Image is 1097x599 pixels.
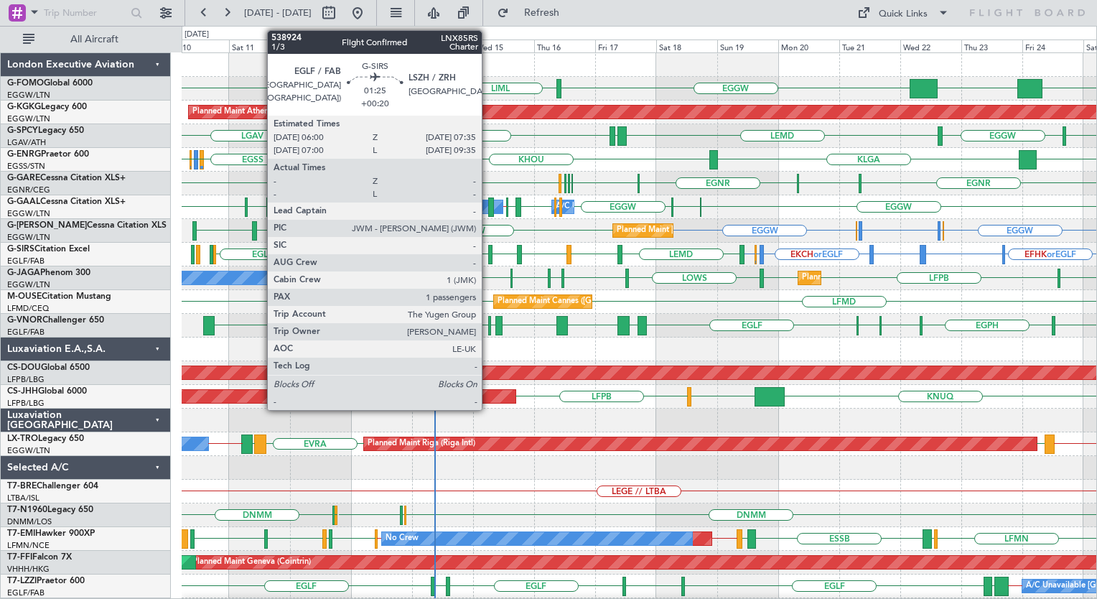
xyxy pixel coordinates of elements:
span: All Aircraft [37,34,151,45]
a: LFPB/LBG [7,398,45,409]
span: G-VNOR [7,316,42,325]
a: T7-BREChallenger 604 [7,482,98,491]
span: G-GAAL [7,198,40,206]
a: EGLF/FAB [7,588,45,598]
a: LFMN/NCE [7,540,50,551]
span: T7-N1960 [7,506,47,514]
a: VHHH/HKG [7,564,50,575]
span: T7-FFI [7,553,32,562]
span: LX-TRO [7,435,38,443]
div: No Crew [386,528,419,549]
a: EGGW/LTN [7,232,50,243]
div: Tue 21 [839,40,900,52]
a: EGGW/LTN [7,208,50,219]
a: LGAV/ATH [7,137,46,148]
a: G-SIRSCitation Excel [7,245,90,254]
a: EGLF/FAB [7,327,45,338]
span: Refresh [512,8,572,18]
span: G-GARE [7,174,40,182]
div: Mon 13 [351,40,412,52]
a: EGNR/CEG [7,185,50,195]
div: Sun 19 [717,40,778,52]
a: LFPB/LBG [7,374,45,385]
div: Sat 18 [656,40,717,52]
a: G-[PERSON_NAME]Cessna Citation XLS [7,221,167,230]
a: G-JAGAPhenom 300 [7,269,90,277]
a: G-KGKGLegacy 600 [7,103,87,111]
a: EGSS/STN [7,161,45,172]
span: G-FOMO [7,79,44,88]
a: G-SPCYLegacy 650 [7,126,84,135]
span: G-KGKG [7,103,41,111]
a: DNMM/LOS [7,516,52,527]
div: [DATE] [185,29,209,41]
div: Planned Maint Cannes ([GEOGRAPHIC_DATA]) [498,291,668,312]
div: Planned Maint [GEOGRAPHIC_DATA] ([GEOGRAPHIC_DATA]) [617,220,843,241]
button: Refresh [490,1,576,24]
span: T7-LZZI [7,577,37,585]
div: Planned Maint [GEOGRAPHIC_DATA] ([GEOGRAPHIC_DATA]) [802,267,1028,289]
a: LTBA/ISL [7,493,39,503]
a: T7-FFIFalcon 7X [7,553,72,562]
a: EGGW/LTN [7,279,50,290]
a: EGGW/LTN [7,113,50,124]
span: T7-EMI [7,529,35,538]
a: T7-LZZIPraetor 600 [7,577,85,585]
a: T7-EMIHawker 900XP [7,529,95,538]
div: Sat 11 [229,40,290,52]
div: Mon 20 [778,40,839,52]
a: CS-JHHGlobal 6000 [7,387,87,396]
div: Planned Maint Riga (Riga Intl) [368,433,475,455]
div: Wed 15 [473,40,534,52]
a: CS-DOUGlobal 6500 [7,363,90,372]
a: G-FOMOGlobal 6000 [7,79,93,88]
span: G-[PERSON_NAME] [7,221,87,230]
a: G-ENRGPraetor 600 [7,150,89,159]
a: G-GARECessna Citation XLS+ [7,174,126,182]
a: G-VNORChallenger 650 [7,316,104,325]
a: LFMD/CEQ [7,303,49,314]
div: Quick Links [879,7,928,22]
span: M-OUSE [7,292,42,301]
span: T7-BRE [7,482,37,491]
a: T7-N1960Legacy 650 [7,506,93,514]
div: Planned Maint Athens ([PERSON_NAME] Intl) [192,101,358,123]
span: G-SIRS [7,245,34,254]
span: CS-JHH [7,387,38,396]
span: G-ENRG [7,150,41,159]
div: A/C Unavailable [373,196,432,218]
div: Planned Maint Geneva (Cointrin) [192,552,311,573]
div: Thu 16 [534,40,595,52]
input: Trip Number [44,2,126,24]
a: EGGW/LTN [7,90,50,101]
div: Wed 22 [900,40,961,52]
a: LX-TROLegacy 650 [7,435,84,443]
div: Tue 14 [412,40,473,52]
span: G-SPCY [7,126,38,135]
div: Sun 12 [290,40,351,52]
span: [DATE] - [DATE] [244,6,312,19]
div: Thu 23 [961,40,1022,52]
button: Quick Links [850,1,956,24]
span: CS-DOU [7,363,41,372]
span: G-JAGA [7,269,40,277]
div: Fri 17 [595,40,656,52]
a: EGGW/LTN [7,445,50,456]
a: G-GAALCessna Citation XLS+ [7,198,126,206]
a: M-OUSECitation Mustang [7,292,111,301]
div: Fri 10 [168,40,229,52]
button: All Aircraft [16,28,156,51]
a: EGLF/FAB [7,256,45,266]
div: Fri 24 [1022,40,1083,52]
div: Unplanned Maint [GEOGRAPHIC_DATA] ([GEOGRAPHIC_DATA]) [330,220,566,241]
div: Owner [447,196,471,218]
